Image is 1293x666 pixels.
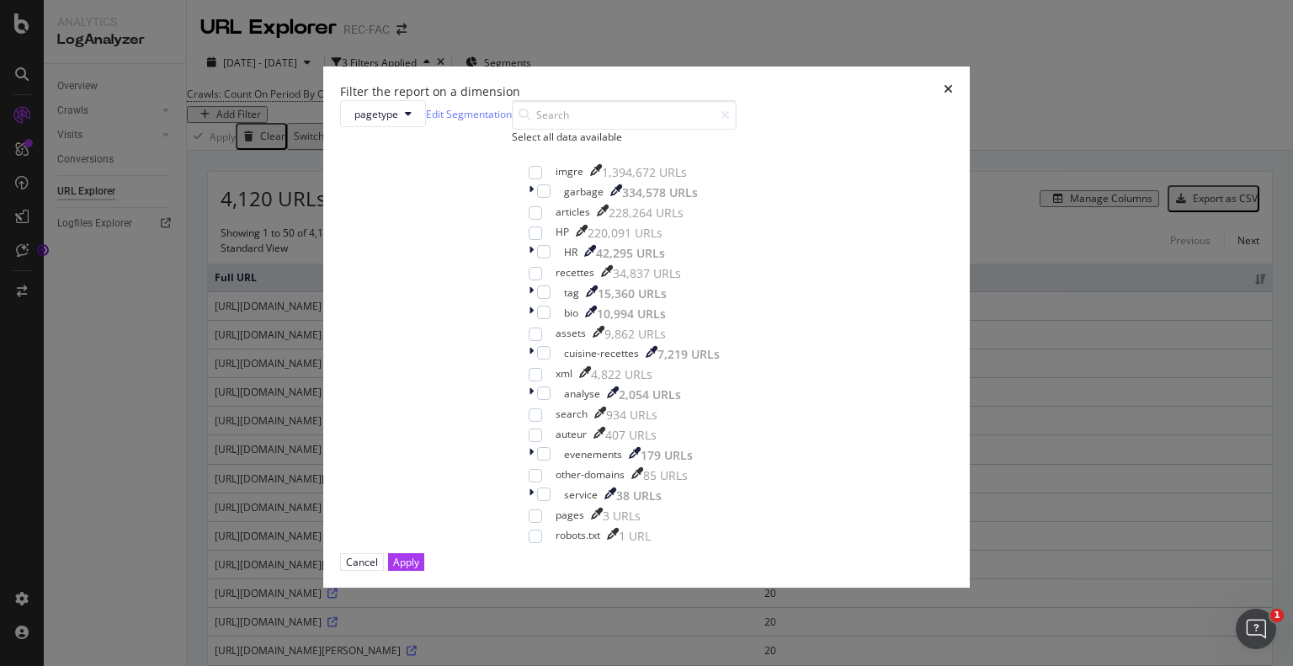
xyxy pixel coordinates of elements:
div: 334,578 URLs [622,184,698,201]
div: imgre [556,164,583,178]
div: 1,394,672 URLs [602,164,687,181]
div: service [564,488,598,502]
div: 85 URLs [643,467,688,484]
div: 407 URLs [605,427,657,444]
div: other-domains [556,467,625,482]
a: Edit Segmentation [426,105,512,123]
div: tag [564,285,579,300]
div: garbage [564,184,604,199]
div: 179 URLs [641,447,693,464]
span: pagetype [354,107,398,121]
div: Select all data available [512,130,737,144]
button: Cancel [340,553,384,571]
div: xml [556,366,572,381]
span: 1 [1270,609,1284,622]
div: modal [323,67,970,588]
div: Apply [393,555,419,569]
div: auteur [556,427,587,441]
div: robots.txt [556,528,600,542]
button: Apply [388,553,424,571]
div: 34,837 URLs [613,265,681,282]
div: Filter the report on a dimension [340,83,520,100]
div: 2,054 URLs [619,386,681,403]
div: articles [556,205,590,219]
div: bio [564,306,578,320]
div: 220,091 URLs [588,225,662,242]
div: analyse [564,386,600,401]
button: pagetype [340,100,426,127]
div: 3 URLs [603,508,641,525]
div: 15,360 URLs [598,285,667,302]
div: 10,994 URLs [597,306,666,322]
div: 934 URLs [606,407,657,424]
iframe: Intercom live chat [1236,609,1276,649]
div: 38 URLs [616,488,662,504]
div: HR [564,245,577,259]
div: times [944,83,953,100]
div: HP [556,225,569,239]
div: 4,822 URLs [591,366,652,383]
div: recettes [556,265,594,280]
input: Search [512,100,737,130]
div: 1 URL [619,528,651,545]
div: 9,862 URLs [604,326,666,343]
div: 228,264 URLs [609,205,684,221]
div: evenements [564,447,622,461]
div: search [556,407,588,421]
div: Cancel [346,555,378,569]
div: 42,295 URLs [596,245,665,262]
div: assets [556,326,586,340]
div: pages [556,508,584,522]
div: cuisine-recettes [564,346,639,360]
div: 7,219 URLs [657,346,720,363]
